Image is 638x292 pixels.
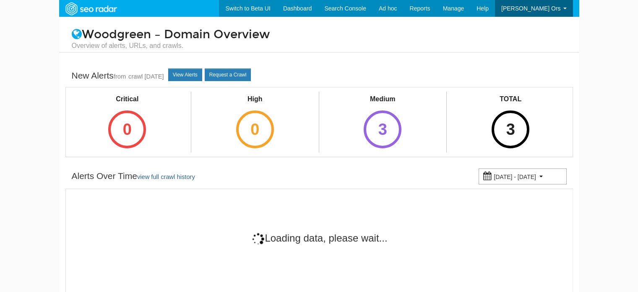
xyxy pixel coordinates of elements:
[205,68,251,81] a: Request a Crawl
[251,232,265,246] img: 11-4dc14fe5df68d2ae899e237faf9264d6df02605dd655368cb856cd6ce75c7573.gif
[356,95,409,104] div: Medium
[72,69,164,83] div: New Alerts
[484,95,537,104] div: TOTAL
[128,73,164,80] a: crawl [DATE]
[251,232,387,244] span: Loading data, please wait...
[62,1,120,16] img: SEORadar
[229,95,281,104] div: High
[477,5,489,12] span: Help
[410,5,430,12] span: Reports
[101,95,154,104] div: Critical
[168,68,202,81] a: View Alerts
[72,170,195,183] div: Alerts Over Time
[114,73,126,80] small: from
[379,5,397,12] span: Ad hoc
[108,110,146,148] div: 0
[236,110,274,148] div: 0
[65,28,573,50] h1: Woodgreen – Domain Overview
[324,5,366,12] span: Search Console
[501,5,561,12] span: [PERSON_NAME] Ors
[492,110,529,148] div: 3
[443,5,464,12] span: Manage
[494,174,536,180] small: [DATE] - [DATE]
[72,41,567,50] small: Overview of alerts, URLs, and crawls.
[137,174,195,180] a: view full crawl history
[364,110,401,148] div: 3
